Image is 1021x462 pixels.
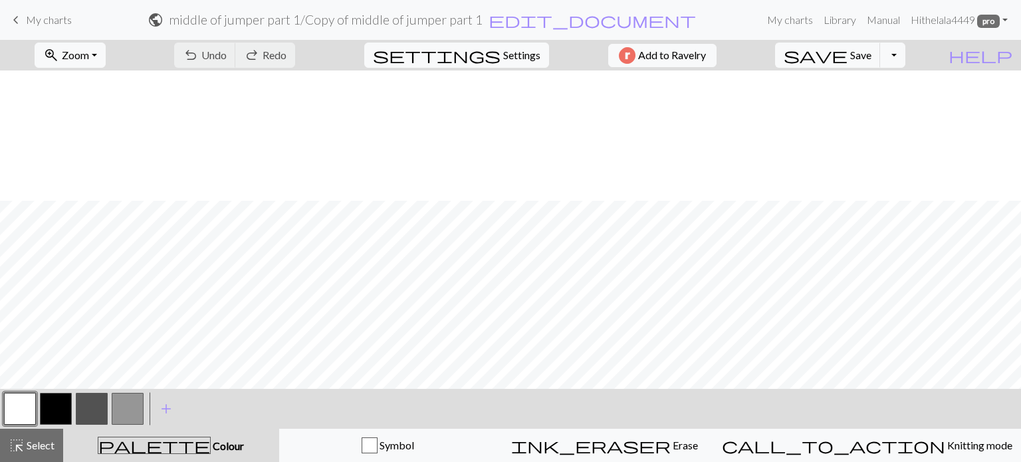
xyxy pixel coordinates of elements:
span: palette [98,436,210,455]
span: save [784,46,848,64]
a: Hithelala4449 pro [905,7,1013,33]
button: SettingsSettings [364,43,549,68]
span: Zoom [62,49,89,61]
span: Colour [211,439,244,452]
a: Library [818,7,861,33]
span: public [148,11,164,29]
span: pro [977,15,1000,28]
span: Save [850,49,871,61]
i: Settings [373,47,501,63]
img: Ravelry [619,47,635,64]
span: Knitting mode [945,439,1012,451]
span: highlight_alt [9,436,25,455]
span: Erase [671,439,698,451]
a: My charts [8,9,72,31]
a: My charts [762,7,818,33]
button: Colour [63,429,279,462]
span: My charts [26,13,72,26]
span: ink_eraser [511,436,671,455]
button: Zoom [35,43,106,68]
button: Symbol [279,429,497,462]
a: Manual [861,7,905,33]
span: Add to Ravelry [638,47,706,64]
span: Symbol [378,439,414,451]
span: Settings [503,47,540,63]
button: Erase [496,429,713,462]
span: help [949,46,1012,64]
h2: middle of jumper part 1 / Copy of middle of jumper part 1 [169,12,483,27]
button: Add to Ravelry [608,44,717,67]
span: Select [25,439,55,451]
span: settings [373,46,501,64]
span: edit_document [489,11,696,29]
span: add [158,400,174,418]
button: Save [775,43,881,68]
span: zoom_in [43,46,59,64]
span: call_to_action [722,436,945,455]
button: Knitting mode [713,429,1021,462]
span: keyboard_arrow_left [8,11,24,29]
